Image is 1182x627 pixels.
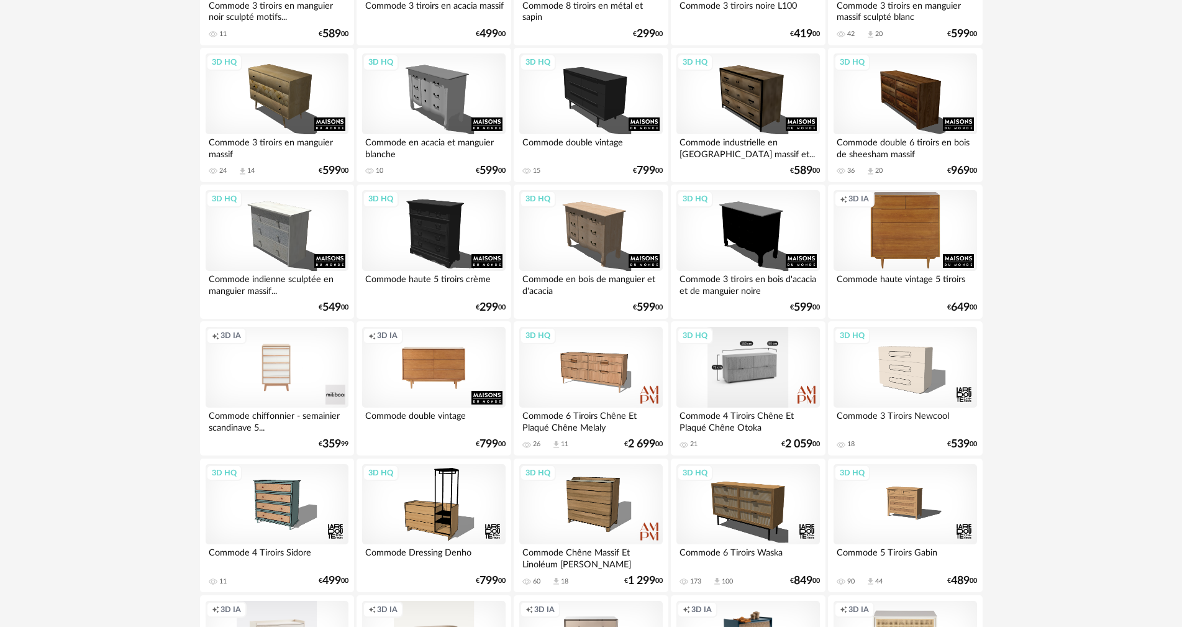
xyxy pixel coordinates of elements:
span: 299 [480,303,498,312]
div: € 00 [319,577,348,585]
div: € 00 [476,167,506,175]
span: Creation icon [840,605,847,615]
div: 3D HQ [677,191,713,207]
div: € 00 [947,303,977,312]
a: 3D HQ Commode indienne sculptée en manguier massif... €54900 [200,185,354,319]
div: Commode en bois de manguier et d'acacia [519,271,662,296]
div: 20 [875,167,883,175]
div: 15 [533,167,540,175]
a: 3D HQ Commode 4 Tiroirs Sidore 11 €49900 [200,459,354,593]
div: € 00 [624,577,663,585]
div: 3D HQ [834,465,870,481]
div: Commode double vintage [519,134,662,159]
span: Download icon [866,167,875,176]
div: € 00 [624,440,663,449]
div: € 99 [319,440,348,449]
span: Creation icon [683,605,690,615]
div: 3D HQ [520,191,556,207]
span: 3D IA [377,605,398,615]
div: € 00 [633,167,663,175]
div: € 00 [790,167,820,175]
div: 24 [219,167,227,175]
a: 3D HQ Commode Dressing Denho €79900 [357,459,511,593]
div: 3D HQ [677,54,713,70]
span: 799 [480,577,498,585]
span: 799 [480,440,498,449]
div: 20 [875,30,883,39]
div: Commode haute 5 tiroirs crème [362,271,505,296]
div: € 00 [790,30,820,39]
span: 419 [794,30,812,39]
span: 3D IA [691,605,712,615]
div: € 00 [633,30,663,39]
span: 599 [951,30,970,39]
span: 599 [322,167,341,175]
span: Creation icon [368,331,376,341]
div: € 00 [476,303,506,312]
div: Commode 4 Tiroirs Chêne Et Plaqué Chêne Otoka [676,408,819,432]
div: Commode 6 Tiroirs Chêne Et Plaqué Chêne Melaly [519,408,662,432]
span: Creation icon [525,605,533,615]
div: € 00 [790,303,820,312]
span: 599 [637,303,655,312]
a: 3D HQ Commode en bois de manguier et d'acacia €59900 [514,185,668,319]
span: Creation icon [212,605,219,615]
div: € 00 [781,440,820,449]
div: € 00 [476,440,506,449]
a: 3D HQ Commode 6 Tiroirs Chêne Et Plaqué Chêne Melaly 26 Download icon 11 €2 69900 [514,321,668,455]
span: 969 [951,167,970,175]
div: Commode 5 Tiroirs Gabin [834,544,976,569]
div: € 00 [947,577,977,585]
span: Download icon [866,577,875,586]
div: 3D HQ [206,191,242,207]
span: Creation icon [368,605,376,615]
div: 3D HQ [206,465,242,481]
span: 3D IA [848,605,869,615]
div: 36 [847,167,855,175]
span: 2 699 [628,440,655,449]
div: Commode double 6 tiroirs en bois de sheesham massif [834,134,976,159]
div: 10 [376,167,383,175]
a: Creation icon 3D IA Commode haute vintage 5 tiroirs €64900 [828,185,982,319]
span: Download icon [552,577,561,586]
span: 3D IA [220,605,241,615]
span: Download icon [552,440,561,449]
div: 3D HQ [363,54,399,70]
div: 3D HQ [520,54,556,70]
div: 44 [875,577,883,586]
div: 90 [847,577,855,586]
div: € 00 [947,30,977,39]
div: 26 [533,440,540,449]
a: Creation icon 3D IA Commode chiffonnier - semainier scandinave 5... €35999 [200,321,354,455]
span: 799 [637,167,655,175]
a: 3D HQ Commode 3 tiroirs en manguier massif 24 Download icon 14 €59900 [200,48,354,182]
span: 359 [322,440,341,449]
a: 3D HQ Commode Chêne Massif Et Linoléum [PERSON_NAME] 60 Download icon 18 €1 29900 [514,459,668,593]
div: 11 [219,30,227,39]
span: 589 [322,30,341,39]
a: 3D HQ Commode en acacia et manguier blanche 10 €59900 [357,48,511,182]
div: € 00 [947,167,977,175]
div: 18 [561,577,568,586]
a: 3D HQ Commode 4 Tiroirs Chêne Et Plaqué Chêne Otoka 21 €2 05900 [671,321,825,455]
div: 60 [533,577,540,586]
div: 3D HQ [834,327,870,344]
a: 3D HQ Commode 6 Tiroirs Waska 173 Download icon 100 €84900 [671,459,825,593]
div: € 00 [319,303,348,312]
a: 3D HQ Commode 5 Tiroirs Gabin 90 Download icon 44 €48900 [828,459,982,593]
div: € 00 [790,577,820,585]
div: Commode 3 tiroirs en bois d'acacia et de manguier noire [676,271,819,296]
span: Download icon [238,167,247,176]
a: 3D HQ Commode double 6 tiroirs en bois de sheesham massif 36 Download icon 20 €96900 [828,48,982,182]
div: Commode Chêne Massif Et Linoléum [PERSON_NAME] [519,544,662,569]
span: 499 [322,577,341,585]
div: 14 [247,167,255,175]
span: 3D IA [848,194,869,204]
span: 489 [951,577,970,585]
div: 11 [561,440,568,449]
div: 3D HQ [677,327,713,344]
a: 3D HQ Commode 3 Tiroirs Newcool 18 €53900 [828,321,982,455]
span: Creation icon [840,194,847,204]
div: 3D HQ [834,54,870,70]
div: Commode indienne sculptée en manguier massif... [206,271,348,296]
